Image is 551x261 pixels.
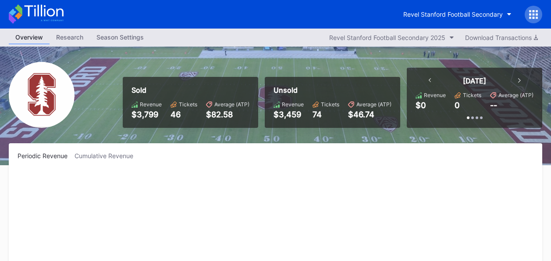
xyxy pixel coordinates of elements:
div: Average (ATP) [214,101,249,108]
button: Revel Stanford Football Secondary [397,6,518,22]
div: [DATE] [463,76,486,85]
div: Revenue [140,101,162,108]
button: Revel Stanford Football Secondary 2025 [325,32,459,43]
div: -- [490,101,497,110]
div: Revel Stanford Football Secondary 2025 [329,34,445,41]
div: 46 [171,110,197,119]
div: 0 [455,101,460,110]
div: Periodic Revenue [18,152,75,159]
div: Revenue [424,92,446,98]
div: $3,459 [274,110,304,119]
a: Overview [9,31,50,44]
div: Average (ATP) [356,101,391,108]
div: Research [50,31,90,43]
div: Average (ATP) [498,92,533,98]
div: $3,799 [132,110,162,119]
img: Revel_Stanford_Football_Secondary.png [9,62,75,128]
div: Tickets [463,92,481,98]
div: Tickets [321,101,339,108]
div: Download Transactions [465,34,538,41]
a: Research [50,31,90,44]
a: Season Settings [90,31,150,44]
div: Tickets [179,101,197,108]
button: Download Transactions [461,32,542,43]
div: $82.58 [206,110,249,119]
div: 74 [313,110,339,119]
div: Season Settings [90,31,150,43]
div: Sold [132,86,249,94]
div: Unsold [274,86,391,94]
div: $46.74 [348,110,391,119]
div: Cumulative Revenue [75,152,140,159]
div: Revenue [282,101,304,108]
div: Revel Stanford Football Secondary [403,11,503,18]
div: $0 [416,101,426,110]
